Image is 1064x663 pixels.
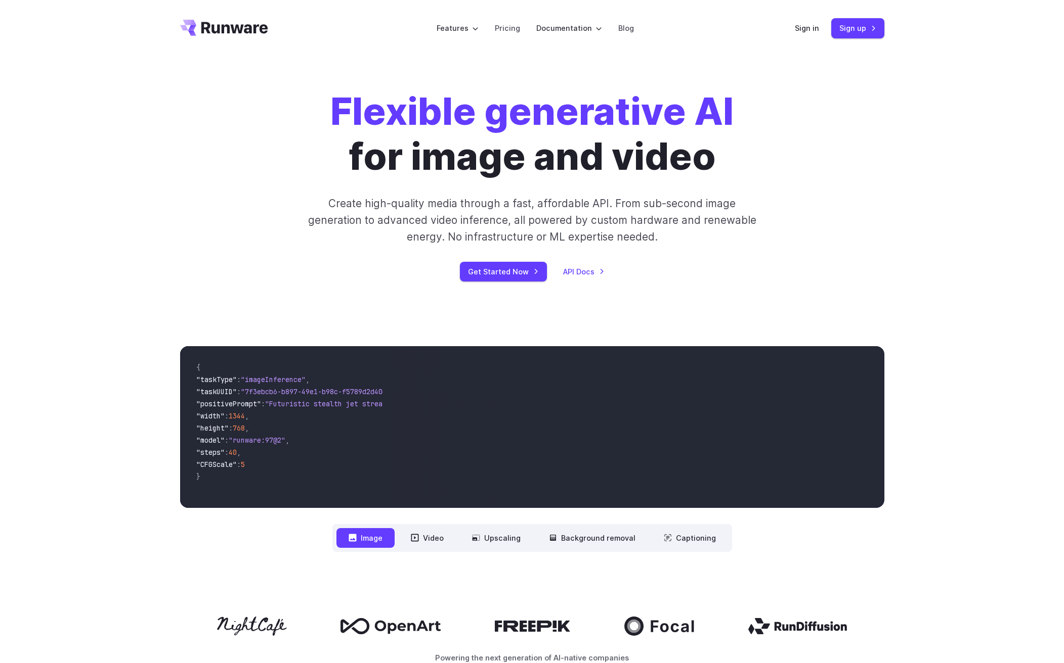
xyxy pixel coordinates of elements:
a: Sign in [795,22,819,34]
span: { [196,363,200,372]
a: Blog [618,22,634,34]
span: "taskType" [196,375,237,384]
span: "width" [196,411,225,420]
span: 40 [229,448,237,457]
button: Background removal [537,528,648,548]
span: , [306,375,310,384]
label: Features [437,22,479,34]
span: : [229,423,233,433]
a: Sign up [831,18,884,38]
span: "Futuristic stealth jet streaking through a neon-lit cityscape with glowing purple exhaust" [265,399,633,408]
span: , [245,423,249,433]
a: Pricing [495,22,520,34]
span: 5 [241,460,245,469]
span: : [237,460,241,469]
span: : [237,387,241,396]
span: "taskUUID" [196,387,237,396]
span: "model" [196,436,225,445]
span: : [225,411,229,420]
span: "steps" [196,448,225,457]
span: , [285,436,289,445]
span: : [261,399,265,408]
span: "runware:97@2" [229,436,285,445]
h1: for image and video [330,89,734,179]
strong: Flexible generative AI [330,88,734,134]
span: "7f3ebcb6-b897-49e1-b98c-f5789d2d40d7" [241,387,395,396]
label: Documentation [536,22,602,34]
a: Get Started Now [460,262,547,281]
span: "height" [196,423,229,433]
span: : [225,436,229,445]
span: , [237,448,241,457]
span: , [245,411,249,420]
span: "positivePrompt" [196,399,261,408]
button: Upscaling [460,528,533,548]
p: Create high-quality media through a fast, affordable API. From sub-second image generation to adv... [307,195,757,246]
a: Go to / [180,20,268,36]
span: "CFGScale" [196,460,237,469]
a: API Docs [563,266,605,277]
button: Image [336,528,395,548]
span: "imageInference" [241,375,306,384]
button: Video [399,528,456,548]
span: : [237,375,241,384]
span: 768 [233,423,245,433]
button: Captioning [652,528,728,548]
span: 1344 [229,411,245,420]
span: : [225,448,229,457]
span: } [196,472,200,481]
